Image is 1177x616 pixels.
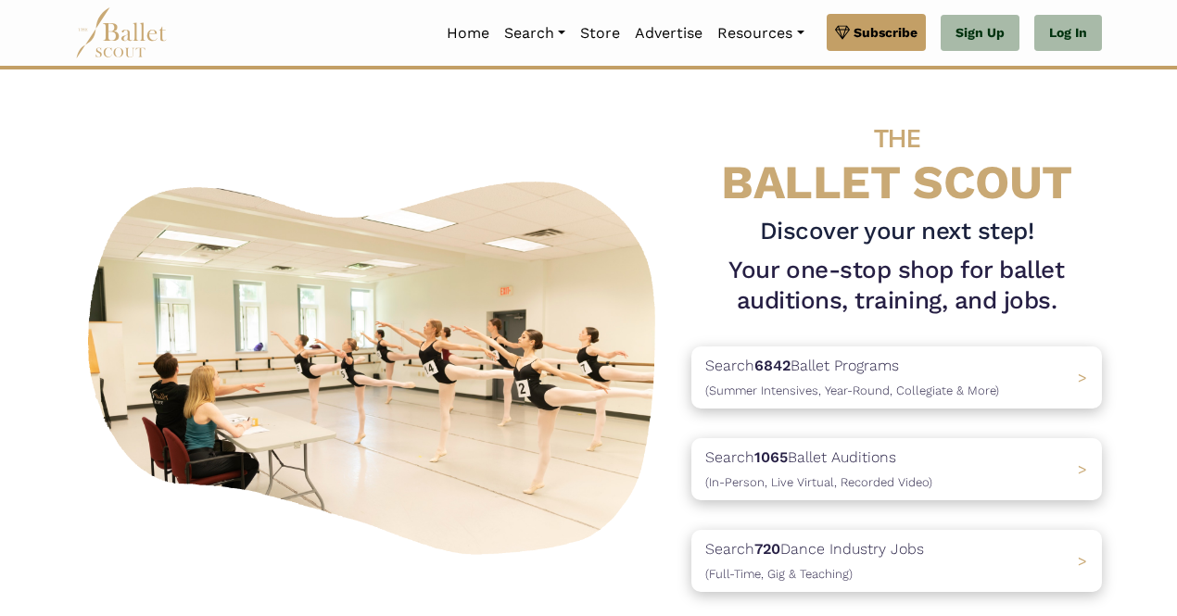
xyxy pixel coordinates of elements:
[1078,460,1087,478] span: >
[710,14,811,53] a: Resources
[691,255,1102,318] h1: Your one-stop shop for ballet auditions, training, and jobs.
[754,448,788,466] b: 1065
[627,14,710,53] a: Advertise
[705,383,999,397] span: (Summer Intensives, Year-Round, Collegiate & More)
[691,216,1102,247] h3: Discover your next step!
[754,540,780,558] b: 720
[573,14,627,53] a: Store
[874,123,920,154] span: THE
[754,357,791,374] b: 6842
[854,22,918,43] span: Subscribe
[691,346,1102,409] a: Search6842Ballet Programs(Summer Intensives, Year-Round, Collegiate & More)>
[705,475,932,489] span: (In-Person, Live Virtual, Recorded Video)
[1078,369,1087,386] span: >
[835,22,850,43] img: gem.svg
[705,354,999,401] p: Search Ballet Programs
[691,438,1102,500] a: Search1065Ballet Auditions(In-Person, Live Virtual, Recorded Video) >
[439,14,497,53] a: Home
[827,14,926,51] a: Subscribe
[1034,15,1102,52] a: Log In
[705,446,932,493] p: Search Ballet Auditions
[1078,552,1087,570] span: >
[705,567,853,581] span: (Full-Time, Gig & Teaching)
[941,15,1019,52] a: Sign Up
[691,530,1102,592] a: Search720Dance Industry Jobs(Full-Time, Gig & Teaching) >
[497,14,573,53] a: Search
[705,537,924,585] p: Search Dance Industry Jobs
[75,164,677,565] img: A group of ballerinas talking to each other in a ballet studio
[691,107,1102,208] h4: BALLET SCOUT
